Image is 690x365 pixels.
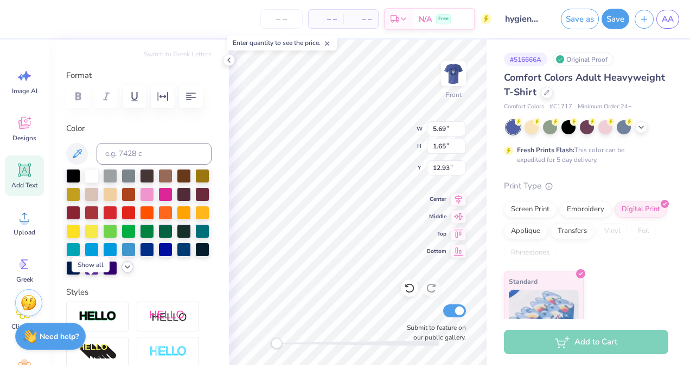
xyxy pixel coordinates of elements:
div: Accessibility label [271,338,282,349]
span: Designs [12,134,36,142]
img: Stroke [79,310,117,323]
span: Center [427,195,446,204]
div: Original Proof [553,53,614,66]
button: Save as [561,9,599,29]
span: Comfort Colors [504,102,544,112]
label: Styles [66,286,88,298]
a: AA [656,10,679,29]
div: This color can be expedited for 5 day delivery. [517,145,650,165]
input: e.g. 7428 c [97,143,212,165]
span: Middle [427,212,446,221]
label: Color [66,122,212,135]
div: Enter quantity to see the price. [227,35,337,50]
div: Vinyl [597,223,628,239]
div: Embroidery [560,201,611,218]
img: Standard [509,290,579,344]
span: – – [315,14,337,25]
span: Image AI [12,87,37,95]
div: Front [446,90,462,100]
span: Bottom [427,247,446,256]
span: Minimum Order: 24 + [578,102,632,112]
span: Free [438,15,449,23]
span: # C1717 [550,102,572,112]
span: Add Text [11,181,37,190]
div: Print Type [504,180,668,192]
label: Submit to feature on our public gallery. [401,323,466,342]
strong: Need help? [40,331,79,342]
img: Negative Space [149,346,187,358]
button: Switch to Greek Letters [144,50,212,58]
span: – – [350,14,372,25]
span: Comfort Colors Adult Heavyweight T-Shirt [504,71,665,99]
div: Screen Print [504,201,557,218]
div: Rhinestones [504,245,557,261]
strong: Fresh Prints Flash: [517,146,574,154]
img: Shadow [149,310,187,323]
input: Untitled Design [497,8,550,30]
span: AA [662,13,674,25]
label: Format [66,69,212,82]
div: # 516666A [504,53,547,66]
div: Applique [504,223,547,239]
span: Upload [14,228,35,237]
img: 3D Illusion [79,343,117,361]
img: Front [443,63,464,84]
button: Save [602,9,629,29]
span: Greek [16,275,33,284]
span: Standard [509,276,538,287]
input: – – [260,9,303,29]
div: Foil [631,223,656,239]
div: Digital Print [615,201,667,218]
span: N/A [419,14,432,25]
span: Clipart & logos [7,322,42,340]
div: Transfers [551,223,594,239]
div: Show all [72,257,110,272]
span: Top [427,230,446,238]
